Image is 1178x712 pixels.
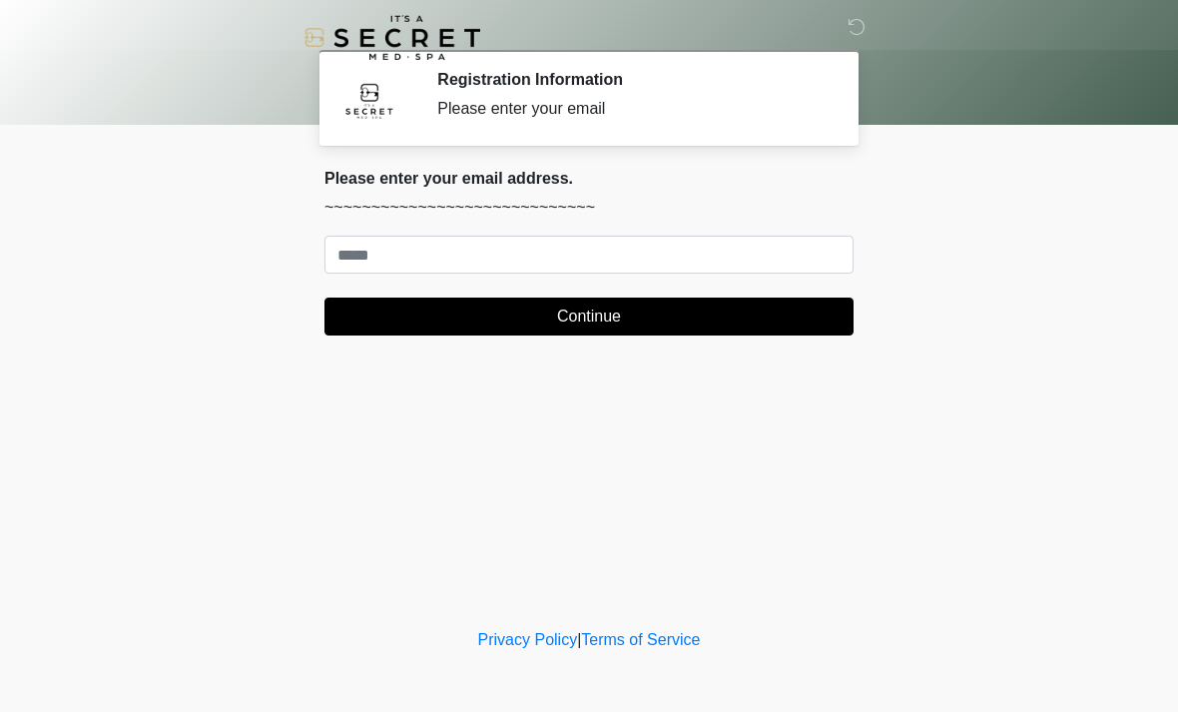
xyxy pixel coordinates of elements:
button: Continue [324,298,854,336]
a: | [577,631,581,648]
img: It's A Secret Med Spa Logo [304,15,480,60]
img: Agent Avatar [339,70,399,130]
p: ~~~~~~~~~~~~~~~~~~~~~~~~~~~~~ [324,196,854,220]
h2: Please enter your email address. [324,169,854,188]
a: Terms of Service [581,631,700,648]
div: Please enter your email [437,97,824,121]
h2: Registration Information [437,70,824,89]
a: Privacy Policy [478,631,578,648]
